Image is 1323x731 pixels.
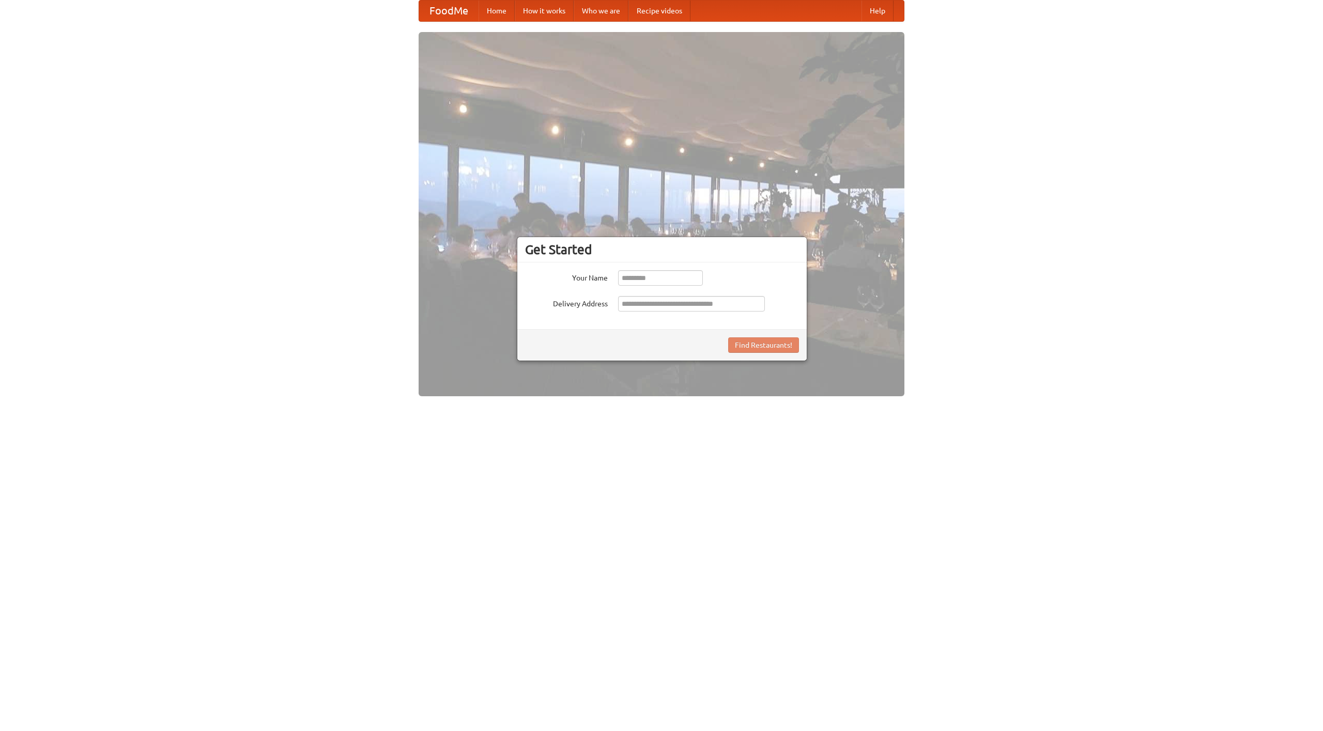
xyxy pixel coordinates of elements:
a: Home [479,1,515,21]
a: Recipe videos [628,1,690,21]
a: Help [862,1,894,21]
h3: Get Started [525,242,799,257]
label: Delivery Address [525,296,608,309]
a: How it works [515,1,574,21]
label: Your Name [525,270,608,283]
a: FoodMe [419,1,479,21]
a: Who we are [574,1,628,21]
button: Find Restaurants! [728,337,799,353]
